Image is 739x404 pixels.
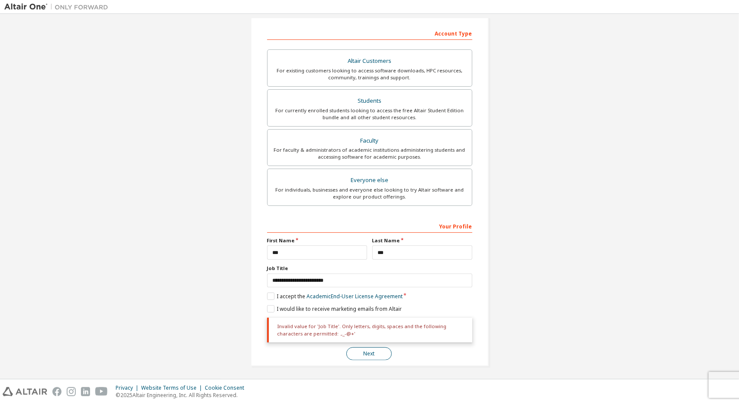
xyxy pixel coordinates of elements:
[273,67,467,81] div: For existing customers looking to access software downloads, HPC resources, community, trainings ...
[273,135,467,147] div: Faculty
[52,387,61,396] img: facebook.svg
[95,387,108,396] img: youtube.svg
[141,384,205,391] div: Website Terms of Use
[116,384,141,391] div: Privacy
[273,55,467,67] div: Altair Customers
[67,387,76,396] img: instagram.svg
[273,147,467,160] div: For faculty & administrators of academic institutions administering students and accessing softwa...
[267,237,367,244] label: First Name
[273,186,467,200] div: For individuals, businesses and everyone else looking to try Altair software and explore our prod...
[267,318,472,342] div: Invalid value for 'Job Title'. Only letters, digits, spaces and the following characters are perm...
[267,305,402,313] label: I would like to receive marketing emails from Altair
[267,265,472,272] label: Job Title
[81,387,90,396] img: linkedin.svg
[372,237,472,244] label: Last Name
[116,391,249,399] p: © 2025 Altair Engineering, Inc. All Rights Reserved.
[273,174,467,186] div: Everyone else
[273,95,467,107] div: Students
[273,107,467,121] div: For currently enrolled students looking to access the free Altair Student Edition bundle and all ...
[267,219,472,233] div: Your Profile
[4,3,113,11] img: Altair One
[3,387,47,396] img: altair_logo.svg
[267,26,472,40] div: Account Type
[267,293,403,300] label: I accept the
[205,384,249,391] div: Cookie Consent
[307,293,403,300] a: Academic End-User License Agreement
[346,347,392,360] button: Next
